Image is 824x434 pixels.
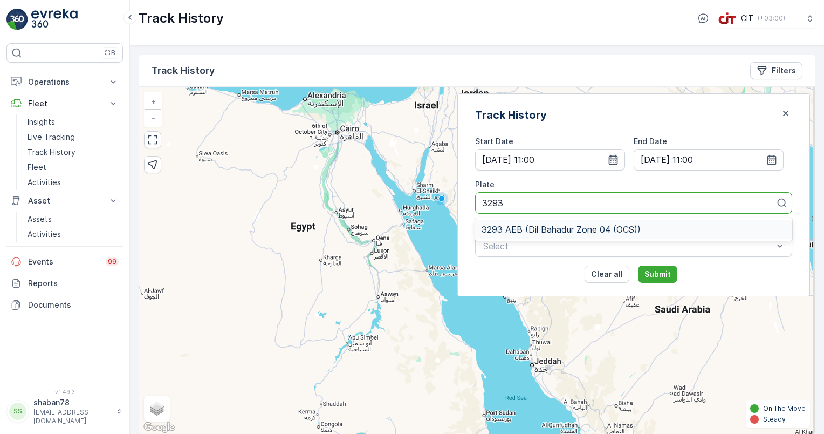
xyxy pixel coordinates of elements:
button: Submit [638,266,677,283]
span: 3293 AEB (Dil Bahadur Zone 04 (OCS)) [482,225,641,234]
p: Insights [28,117,55,127]
a: Zoom Out [145,110,161,126]
button: CIT(+03:00) [718,9,815,28]
p: Operations [28,77,101,87]
div: SS [9,403,26,420]
button: Operations [6,71,123,93]
h2: Track History [475,107,547,123]
span: v 1.49.3 [6,389,123,395]
p: Track History [28,147,75,158]
a: Assets [23,212,123,227]
a: Activities [23,227,123,242]
button: Fleet [6,93,123,114]
p: Events [28,256,99,267]
span: + [151,97,156,106]
p: Track History [152,63,215,78]
p: Fleet [28,98,101,109]
p: Submit [644,269,671,280]
button: Filters [750,62,802,79]
p: Activities [28,229,61,240]
p: 99 [107,257,117,267]
p: Track History [139,10,224,27]
img: logo_light-DOdMpM7g.png [31,9,78,30]
img: cit-logo_pOk6rL0.png [718,12,737,24]
button: Clear all [585,266,629,283]
p: Documents [28,300,119,310]
p: ( +03:00 ) [758,14,785,23]
label: End Date [634,137,667,146]
a: Reports [6,273,123,294]
p: Fleet [28,162,46,173]
a: Activities [23,175,123,190]
a: Fleet [23,160,123,175]
a: Track History [23,145,123,160]
p: ⌘B [105,49,115,57]
p: CIT [741,13,753,24]
a: Documents [6,294,123,316]
label: Plate [475,180,495,189]
a: Events99 [6,251,123,273]
p: [EMAIL_ADDRESS][DOMAIN_NAME] [33,408,111,425]
a: Zoom In [145,93,161,110]
p: Asset [28,195,101,206]
a: Live Tracking [23,130,123,145]
img: logo [6,9,28,30]
p: Steady [763,415,786,424]
a: Insights [23,114,123,130]
p: shaban78 [33,397,111,408]
p: Clear all [591,269,623,280]
p: Assets [28,214,52,225]
p: Filters [772,65,796,76]
p: Live Tracking [28,132,75,143]
span: − [151,113,156,122]
input: dd/mm/yyyy [634,149,784,171]
p: On The Move [763,404,806,413]
a: Layers [145,397,169,421]
p: Reports [28,278,119,289]
label: Start Date [475,137,513,146]
input: dd/mm/yyyy [475,149,625,171]
button: Asset [6,190,123,212]
p: Activities [28,177,61,188]
button: SSshaban78[EMAIL_ADDRESS][DOMAIN_NAME] [6,397,123,425]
